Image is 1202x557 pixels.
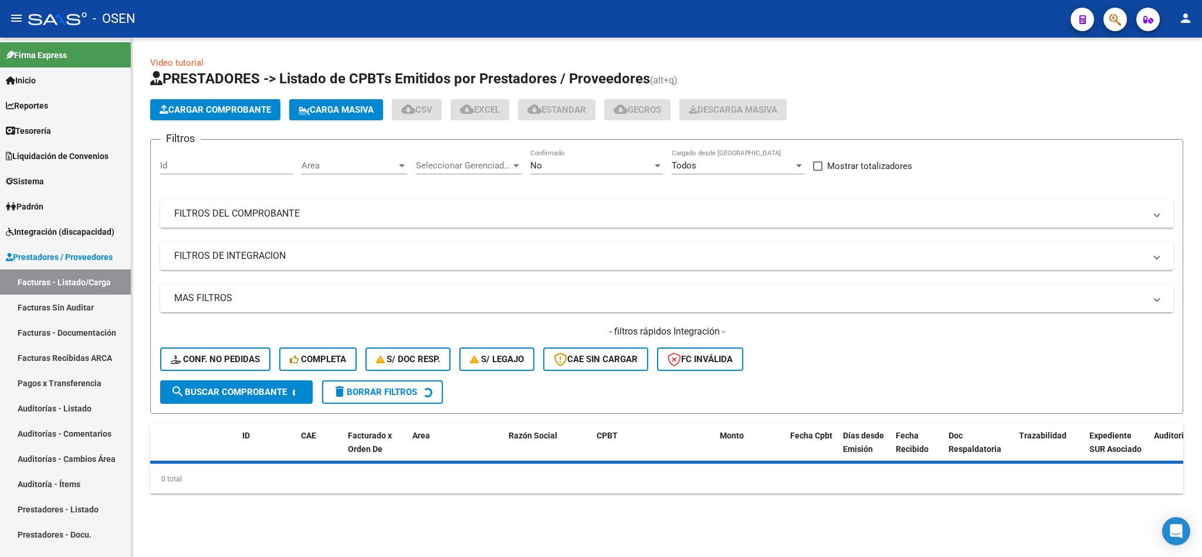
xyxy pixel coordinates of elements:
h3: Filtros [160,130,201,147]
span: Descarga Masiva [689,104,777,115]
span: S/ legajo [470,354,524,364]
span: Padrón [6,200,43,213]
mat-expansion-panel-header: FILTROS DEL COMPROBANTE [160,200,1173,228]
mat-icon: menu [9,11,23,25]
span: EXCEL [460,104,500,115]
datatable-header-cell: Expediente SUR Asociado [1085,423,1149,475]
button: Cargar Comprobante [150,99,280,120]
span: Completa [290,354,346,364]
mat-icon: person [1179,11,1193,25]
span: No [530,160,542,171]
mat-icon: cloud_download [401,102,415,116]
datatable-header-cell: Días desde Emisión [838,423,891,475]
datatable-header-cell: CPBT [592,423,715,475]
span: (alt+q) [650,75,678,86]
span: Expediente SUR Asociado [1089,431,1142,454]
span: Fecha Recibido [896,431,929,454]
span: Seleccionar Gerenciador [416,160,511,171]
datatable-header-cell: ID [238,423,296,475]
span: CAE [301,431,316,440]
span: Doc Respaldatoria [949,431,1001,454]
span: Cargar Comprobante [160,104,271,115]
mat-panel-title: FILTROS DEL COMPROBANTE [174,207,1145,220]
span: Estandar [527,104,586,115]
button: Carga Masiva [289,99,383,120]
app-download-masive: Descarga masiva de comprobantes (adjuntos) [679,99,787,120]
mat-icon: cloud_download [460,102,474,116]
datatable-header-cell: CAE [296,423,343,475]
mat-expansion-panel-header: FILTROS DE INTEGRACION [160,242,1173,270]
button: CSV [392,99,442,120]
span: Días desde Emisión [843,431,884,454]
span: Mostrar totalizadores [827,159,912,173]
datatable-header-cell: Trazabilidad [1014,423,1085,475]
span: Integración (discapacidad) [6,225,114,238]
mat-icon: search [171,384,185,399]
datatable-header-cell: Doc Respaldatoria [944,423,1014,475]
span: Tesorería [6,124,51,137]
mat-panel-title: MAS FILTROS [174,292,1145,305]
datatable-header-cell: Fecha Cpbt [785,423,838,475]
button: EXCEL [451,99,509,120]
span: - OSEN [93,6,136,32]
span: Prestadores / Proveedores [6,251,113,264]
span: Conf. no pedidas [171,354,260,364]
span: Facturado x Orden De [348,431,392,454]
span: Area [412,431,430,440]
button: Borrar Filtros [322,380,443,404]
mat-expansion-panel-header: MAS FILTROS [160,284,1173,312]
button: Descarga Masiva [679,99,787,120]
span: Buscar Comprobante [171,387,287,397]
span: PRESTADORES -> Listado de CPBTs Emitidos por Prestadores / Proveedores [150,70,650,87]
button: CAE SIN CARGAR [543,347,648,371]
span: Razón Social [509,431,557,440]
span: Reportes [6,99,48,112]
button: Estandar [518,99,595,120]
span: CSV [401,104,432,115]
div: Open Intercom Messenger [1162,517,1190,545]
datatable-header-cell: Facturado x Orden De [343,423,408,475]
button: S/ legajo [459,347,534,371]
button: FC Inválida [657,347,743,371]
span: Monto [720,431,744,440]
mat-icon: cloud_download [614,102,628,116]
datatable-header-cell: Fecha Recibido [891,423,944,475]
mat-icon: delete [333,384,347,399]
h4: - filtros rápidos Integración - [160,325,1173,338]
button: Conf. no pedidas [160,347,270,371]
span: Gecros [614,104,661,115]
span: ID [242,431,250,440]
span: Carga Masiva [299,104,374,115]
button: Completa [279,347,357,371]
span: CPBT [597,431,618,440]
button: Gecros [604,99,671,120]
mat-panel-title: FILTROS DE INTEGRACION [174,249,1145,262]
span: Inicio [6,74,36,87]
span: Area [302,160,397,171]
span: S/ Doc Resp. [376,354,441,364]
button: S/ Doc Resp. [365,347,451,371]
span: FC Inválida [668,354,733,364]
span: Borrar Filtros [333,387,417,397]
a: Video tutorial [150,58,204,68]
datatable-header-cell: Razón Social [504,423,592,475]
span: Auditoria [1154,431,1189,440]
span: Fecha Cpbt [790,431,832,440]
span: Trazabilidad [1019,431,1066,440]
span: Firma Express [6,49,67,62]
span: Liquidación de Convenios [6,150,109,163]
span: Sistema [6,175,44,188]
span: Todos [672,160,696,171]
datatable-header-cell: Area [408,423,487,475]
datatable-header-cell: Monto [715,423,785,475]
button: Buscar Comprobante [160,380,313,404]
mat-icon: cloud_download [527,102,541,116]
div: 0 total [150,464,1183,494]
span: CAE SIN CARGAR [554,354,638,364]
